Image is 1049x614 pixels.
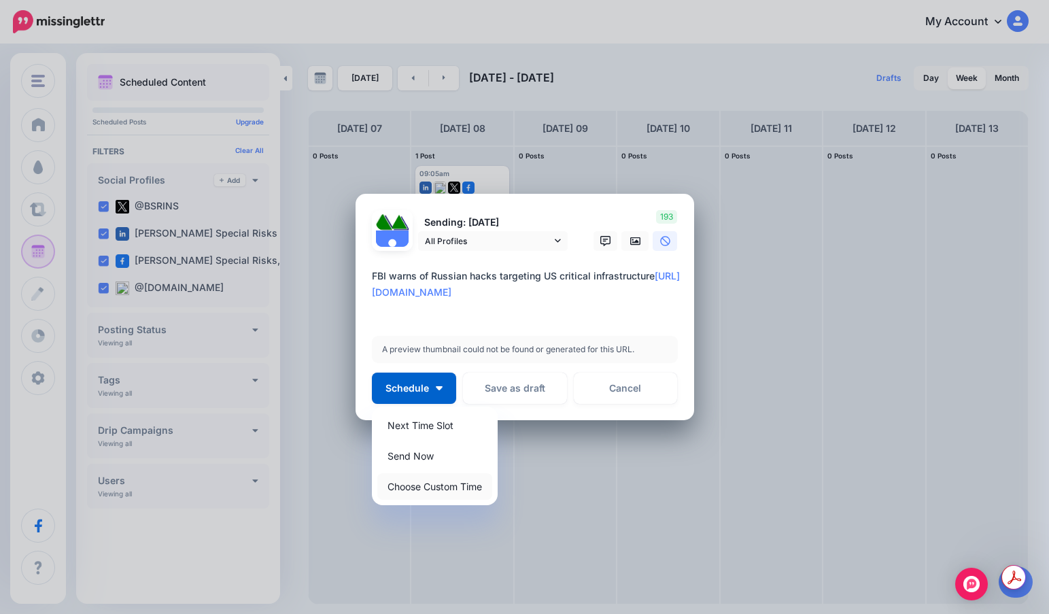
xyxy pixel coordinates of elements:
[376,231,409,263] img: user_default_image.png
[425,234,551,248] span: All Profiles
[376,214,392,231] img: 379531_475505335829751_837246864_n-bsa122537.jpg
[372,268,685,301] div: FBI warns of Russian hacks targeting US critical infrastructure
[392,214,409,231] img: 1Q3z5d12-75797.jpg
[656,210,677,224] span: 193
[372,336,678,363] div: A preview thumbnail could not be found or generated for this URL.
[955,568,988,600] div: Open Intercom Messenger
[574,373,678,404] a: Cancel
[372,407,498,505] div: Schedule
[418,215,568,231] p: Sending: [DATE]
[377,443,492,469] a: Send Now
[372,373,456,404] button: Schedule
[418,231,568,251] a: All Profiles
[377,412,492,439] a: Next Time Slot
[385,383,429,393] span: Schedule
[463,373,567,404] button: Save as draft
[377,473,492,500] a: Choose Custom Time
[436,386,443,390] img: arrow-down-white.png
